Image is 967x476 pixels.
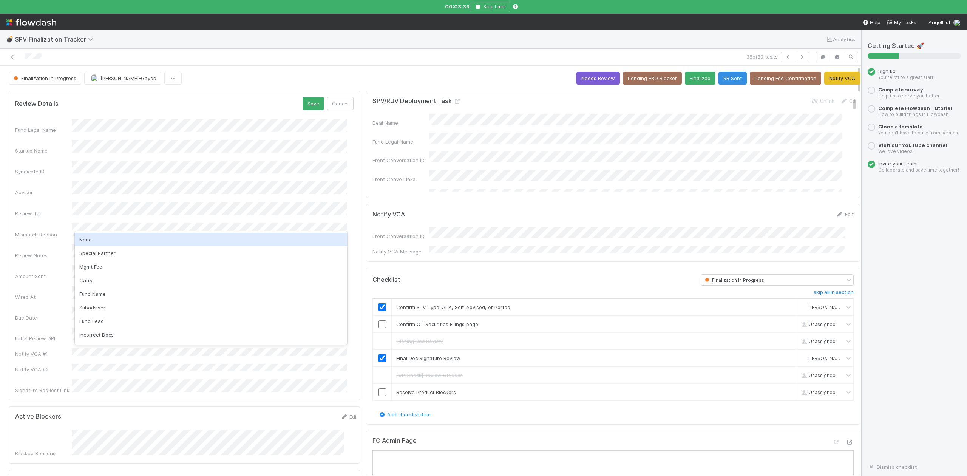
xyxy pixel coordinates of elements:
[15,314,72,321] div: Due Date
[623,72,682,85] button: Pending FBO Blocker
[878,124,923,130] a: Clone a template
[862,19,880,26] div: Help
[15,100,59,108] h5: Review Details
[878,130,959,136] small: You don’t have to build from scratch.
[718,72,747,85] button: SR Sent
[15,335,72,342] div: Initial Review DRI
[800,321,836,327] span: Unassigned
[100,75,156,81] span: [PERSON_NAME]-Gayob
[800,304,806,310] img: avatar_45aa71e2-cea6-4b00-9298-a0421aa61a2d.png
[15,252,72,259] div: Review Notes
[75,314,347,328] div: Fund Lead
[878,142,947,148] a: Visit our YouTube channel
[75,274,347,287] div: Carry
[878,105,952,111] a: Complete Flowdash Tutorial
[836,211,854,217] a: Edit
[814,289,854,295] h6: skip all in section
[824,72,860,85] button: Notify VCA
[800,389,836,395] span: Unassigned
[327,97,354,110] button: Cancel
[396,372,463,378] span: [QP Check] Review QP docs
[15,272,72,280] div: Amount Sent
[750,72,821,85] button: Pending Fee Confirmation
[372,138,429,145] div: Fund Legal Name
[15,210,72,217] div: Review Tag
[372,97,461,105] h5: SPV/RUV Deployment Task
[878,74,935,80] small: You’re off to a great start!
[15,168,72,175] div: Syndicate ID
[372,156,429,164] div: Front Conversation ID
[396,338,443,344] span: Closing Doc Review
[396,355,460,361] span: Final Doc Signature Review
[91,74,98,82] img: avatar_45aa71e2-cea6-4b00-9298-a0421aa61a2d.png
[75,233,347,246] div: None
[800,338,836,344] span: Unassigned
[878,93,941,99] small: Help us to serve you better.
[15,126,72,134] div: Fund Legal Name
[800,372,836,378] span: Unassigned
[84,72,161,85] button: [PERSON_NAME]-Gayob
[878,148,914,154] small: We love videos!
[6,16,56,29] img: logo-inverted-e16ddd16eac7371096b0.svg
[75,328,347,342] div: Incorrect Docs
[396,389,456,395] span: Resolve Product Blockers
[807,304,861,310] span: [PERSON_NAME]-Gayob
[825,35,855,44] a: Analytics
[887,19,916,25] span: My Tasks
[15,450,72,457] div: Blocked Reasons
[12,75,76,81] span: Finalization In Progress
[372,191,429,198] div: Assigned To
[703,277,764,283] span: Finalization In Progress
[372,232,429,240] div: Front Conversation ID
[378,411,431,417] a: Add checklist item
[953,19,961,26] img: avatar_45aa71e2-cea6-4b00-9298-a0421aa61a2d.png
[878,68,896,74] span: Sign up
[576,72,620,85] button: Needs Review
[396,304,510,310] span: Confirm SPV Type: ALA, Self-Advised, or Ported
[6,36,14,42] span: 💣
[15,189,72,196] div: Adviser
[75,246,347,260] div: Special Partner
[928,19,950,25] span: AngelList
[372,175,429,183] div: Front Convo Links
[15,413,61,420] h5: Active Blockers
[372,119,429,127] div: Deal Name
[372,248,429,255] div: Notify VCA Message
[75,342,347,355] div: Portco Details
[75,260,347,274] div: Mgmt Fee
[685,72,715,85] button: Finalized
[811,98,834,104] a: Unlink
[75,301,347,314] div: Subadviser
[746,53,778,60] span: 38 of 39 tasks
[15,147,72,155] div: Startup Name
[878,161,916,167] a: Invite your team
[372,276,400,284] h5: Checklist
[471,2,510,12] button: Stop timer
[75,287,347,301] div: Fund Name
[15,350,72,358] div: Notify VCA #1
[15,36,97,43] span: SPV Finalization Tracker
[878,87,923,93] a: Complete survey
[814,289,854,298] a: skip all in section
[878,167,959,173] small: Collaborate and save time together!
[15,293,72,301] div: Wired At
[15,231,72,238] div: Mismatch Reason
[340,414,358,420] a: Edit
[15,386,72,394] div: Signature Request Link
[303,97,324,110] button: Save
[807,355,861,361] span: [PERSON_NAME]-Gayob
[15,366,72,373] div: Notify VCA #2
[800,355,806,361] img: avatar_45aa71e2-cea6-4b00-9298-a0421aa61a2d.png
[868,464,917,470] a: Dismiss checklist
[887,19,916,26] a: My Tasks
[840,98,858,104] a: Edit
[868,42,961,50] h5: Getting Started 🚀
[9,72,81,85] button: Finalization In Progress
[372,211,405,218] h5: Notify VCA
[878,111,950,117] small: How to build things in Flowdash.
[445,3,468,10] span: 00:03:33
